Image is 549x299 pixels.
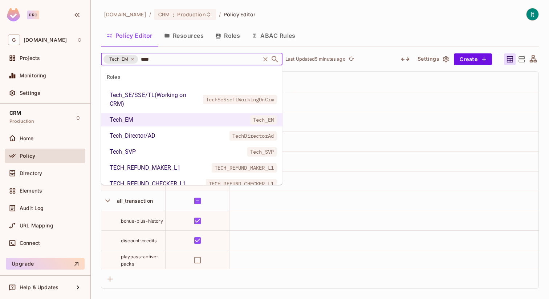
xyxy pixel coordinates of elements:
[9,118,34,124] span: Production
[20,170,42,176] span: Directory
[172,12,175,17] span: :
[219,11,221,18] li: /
[20,188,42,194] span: Elements
[177,11,206,18] span: Production
[270,54,280,64] button: Close
[110,132,155,140] div: Tech_Director/AD
[247,147,277,157] span: Tech_SVP
[20,55,40,61] span: Projects
[246,27,301,45] button: ABAC Rules
[114,198,153,204] span: all_transaction
[20,205,44,211] span: Audit Log
[27,11,39,19] div: Pro
[203,95,277,104] span: TechSeSseTlWorkingOnCrm
[210,27,246,45] button: Roles
[101,68,282,86] div: Roles
[347,55,356,64] button: refresh
[346,55,356,64] span: Click to refresh data
[110,148,136,156] div: Tech_SVP
[20,240,40,246] span: Connect
[103,55,138,64] div: Tech_EM
[6,258,85,270] button: Upgrade
[250,115,277,125] span: Tech_EM
[415,53,451,65] button: Settings
[229,131,277,141] span: TechDirectorAd
[20,223,53,229] span: URL Mapping
[104,11,146,18] span: the active workspace
[20,284,58,290] span: Help & Updates
[454,53,492,65] button: Create
[224,11,256,18] span: Policy Editor
[101,27,158,45] button: Policy Editor
[121,238,157,243] span: discount-credits
[348,56,354,63] span: refresh
[9,110,21,116] span: CRM
[20,90,40,96] span: Settings
[526,8,538,20] img: IT Tools
[110,116,133,124] div: Tech_EM
[121,254,158,267] span: playpass-active-packs
[121,218,163,224] span: bonus-plus-history
[7,8,20,21] img: SReyMgAAAABJRU5ErkJggg==
[260,54,271,64] button: Clear
[110,91,200,108] div: Tech_SE/SSE/TL(Working on CRM)
[20,153,35,159] span: Policy
[20,73,46,78] span: Monitoring
[158,11,170,18] span: CRM
[206,179,277,189] span: TECH_REFUND_CHECKER_L1
[110,163,180,172] div: TECH_REFUND_MAKER_L1
[8,35,20,45] span: G
[212,163,277,173] span: TECH_REFUND_MAKER_L1
[110,179,186,188] div: TECH_REFUND_CHECKER_L1
[158,27,210,45] button: Resources
[149,11,151,18] li: /
[105,56,133,63] span: Tech_EM
[24,37,67,43] span: Workspace: gameskraft.com
[285,56,346,62] p: Last Updated 5 minutes ago
[20,136,34,141] span: Home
